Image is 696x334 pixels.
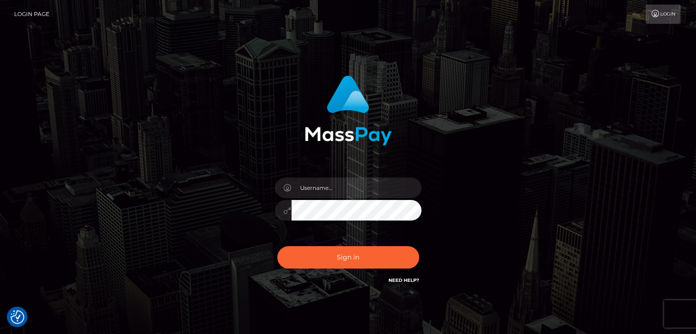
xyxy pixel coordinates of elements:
a: Login [646,5,680,24]
input: Username... [291,178,421,198]
img: Revisit consent button [11,310,24,324]
a: Login Page [14,5,49,24]
button: Consent Preferences [11,310,24,324]
img: MassPay Login [305,75,392,145]
button: Sign in [277,246,419,269]
a: Need Help? [388,277,419,283]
